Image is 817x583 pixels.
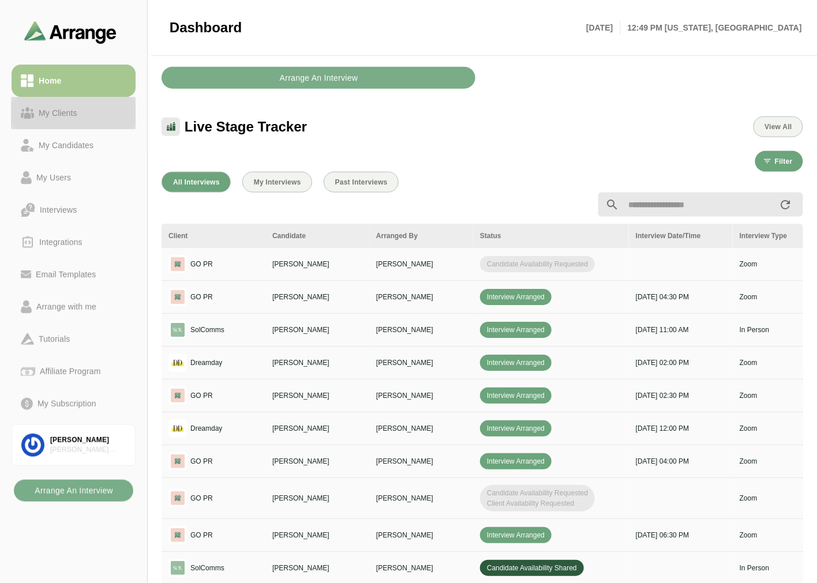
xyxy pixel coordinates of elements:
p: [DATE] 04:30 PM [636,292,726,302]
p: GO PR [190,530,213,540]
a: Integrations [12,226,136,258]
button: My Interviews [242,172,312,193]
p: GO PR [190,292,213,302]
span: Candidate Availability Requested [480,256,595,272]
button: Arrange An Interview [14,480,133,502]
div: Arrange with me [32,300,101,314]
a: My Subscription [12,388,136,420]
div: My Clients [34,106,82,120]
p: Dreamday [190,358,222,368]
b: Arrange An Interview [279,67,358,89]
p: 12:49 PM [US_STATE], [GEOGRAPHIC_DATA] [621,21,802,35]
a: My Clients [12,97,136,129]
div: My Subscription [33,397,101,411]
img: arrangeai-name-small-logo.4d2b8aee.svg [24,21,117,43]
a: Home [12,65,136,97]
img: logo [168,321,187,339]
div: Affiliate Program [35,364,105,378]
p: [PERSON_NAME] [272,259,362,269]
p: [PERSON_NAME] [376,493,466,503]
p: [PERSON_NAME] [376,390,466,401]
img: logo [168,452,187,471]
p: [PERSON_NAME] [272,530,362,540]
p: [PERSON_NAME] [272,325,362,335]
span: Interview Arranged [480,289,552,305]
p: Dreamday [190,423,222,434]
span: Candidate Availability Shared [480,560,584,576]
p: [PERSON_NAME] [272,390,362,401]
div: Email Templates [31,268,100,281]
p: [PERSON_NAME] [272,456,362,467]
p: [PERSON_NAME] [376,358,466,368]
span: View All [764,123,792,131]
div: Arranged By [376,231,466,241]
p: [PERSON_NAME] [272,493,362,503]
span: Filter [774,157,793,166]
button: View All [754,116,803,137]
span: All Interviews [173,178,220,186]
img: logo [168,526,187,544]
p: [PERSON_NAME] [376,456,466,467]
span: Candidate Availability Requested Client Availability Requested [480,485,595,511]
button: All Interviews [162,172,231,193]
p: [PERSON_NAME] [376,325,466,335]
button: Filter [755,151,803,172]
p: [PERSON_NAME] [376,423,466,434]
p: [DATE] 02:00 PM [636,358,726,368]
a: Affiliate Program [12,355,136,388]
div: Tutorials [34,332,74,346]
div: Home [34,74,66,88]
a: My Users [12,161,136,194]
span: Dashboard [170,19,242,36]
b: Arrange An Interview [34,480,113,502]
div: My Users [32,171,76,185]
div: Status [480,231,622,241]
div: Interview Date/Time [636,231,726,241]
div: [PERSON_NAME] [50,435,126,445]
div: Integrations [35,235,87,249]
a: My Candidates [12,129,136,161]
img: logo [168,559,187,577]
p: SolComms [190,325,224,335]
a: Tutorials [12,323,136,355]
div: Interviews [35,203,81,217]
p: [DATE] 06:30 PM [636,530,726,540]
img: logo [168,386,187,405]
img: logo [168,353,187,372]
p: SolComms [190,563,224,573]
div: Client [168,231,258,241]
p: GO PR [190,259,213,269]
p: [DATE] [586,21,620,35]
p: GO PR [190,390,213,401]
p: [DATE] 11:00 AM [636,325,726,335]
div: Candidate [272,231,362,241]
p: [DATE] 12:00 PM [636,423,726,434]
img: logo [168,419,187,438]
p: [PERSON_NAME] [272,563,362,573]
a: Arrange with me [12,291,136,323]
span: Interview Arranged [480,527,552,543]
p: [DATE] 02:30 PM [636,390,726,401]
span: My Interviews [253,178,301,186]
p: [PERSON_NAME] [376,530,466,540]
a: Email Templates [12,258,136,291]
span: Interview Arranged [480,322,552,338]
p: [PERSON_NAME] [376,563,466,573]
a: [PERSON_NAME][PERSON_NAME] Associates [12,424,136,466]
img: logo [168,489,187,507]
div: [PERSON_NAME] Associates [50,445,126,455]
span: Interview Arranged [480,420,552,437]
p: [PERSON_NAME] [272,292,362,302]
p: GO PR [190,493,213,503]
p: [PERSON_NAME] [272,358,362,368]
p: [DATE] 04:00 PM [636,456,726,467]
button: Arrange An Interview [162,67,475,89]
span: Interview Arranged [480,453,552,469]
p: [PERSON_NAME] [376,292,466,302]
p: [PERSON_NAME] [376,259,466,269]
span: Interview Arranged [480,355,552,371]
button: Past Interviews [324,172,399,193]
span: Live Stage Tracker [185,118,307,136]
span: Interview Arranged [480,388,552,404]
a: Interviews [12,194,136,226]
